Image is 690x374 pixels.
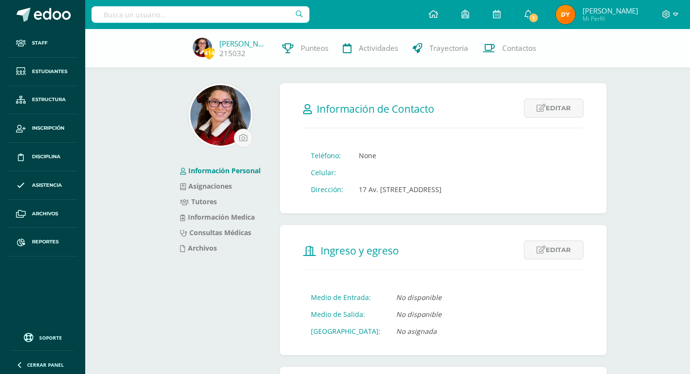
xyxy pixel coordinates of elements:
a: Punteos [275,29,336,68]
span: Soporte [39,334,62,341]
td: None [351,147,449,164]
a: Información Medica [180,212,255,222]
span: Mi Perfil [583,15,638,23]
span: Estudiantes [32,68,67,75]
span: 414 [204,47,215,59]
a: Asignaciones [180,181,232,191]
td: Dirección: [303,181,351,198]
span: Ingreso y egreso [321,244,399,257]
span: Punteos [301,43,328,53]
a: Archivos [8,200,77,228]
span: Archivos [32,210,58,218]
a: Staff [8,29,77,58]
a: Contactos [475,29,543,68]
span: Reportes [32,238,59,246]
span: Estructura [32,96,66,104]
span: Información de Contacto [317,102,434,116]
span: Cerrar panel [27,361,64,368]
span: Actividades [359,43,398,53]
a: Actividades [336,29,405,68]
td: 17 Av. [STREET_ADDRESS] [351,181,449,198]
a: Inscripción [8,114,77,143]
span: Disciplina [32,153,61,161]
a: Asistencia [8,171,77,200]
a: 215032 [219,48,245,59]
a: Trayectoria [405,29,475,68]
a: Editar [524,240,583,259]
i: No disponible [396,310,442,319]
i: No asignada [396,327,437,336]
span: Inscripción [32,124,64,132]
td: Medio de Salida: [303,306,388,323]
a: Editar [524,99,583,118]
span: Staff [32,39,47,47]
a: Soporte [12,330,74,344]
a: Información Personal [180,166,261,175]
img: 2cf37b1663a62289bc3e4f10204d8cb0.png [193,38,212,57]
a: Estructura [8,86,77,115]
td: Teléfono: [303,147,351,164]
span: Contactos [502,43,536,53]
i: No disponible [396,293,442,302]
td: Medio de Entrada: [303,289,388,306]
a: Consultas Médicas [180,228,251,237]
span: Trayectoria [429,43,468,53]
a: Disciplina [8,143,77,171]
a: Tutores [180,197,217,206]
a: Estudiantes [8,58,77,86]
a: Archivos [180,243,217,253]
span: 1 [528,13,539,23]
input: Busca un usuario... [92,6,309,23]
td: Celular: [303,164,351,181]
span: Asistencia [32,181,62,189]
a: Reportes [8,228,77,256]
span: [PERSON_NAME] [583,6,638,15]
img: 037b6ea60564a67d0a4f148695f9261a.png [556,5,575,24]
img: 5c9b3f2e99b296b39d8321f920b1ea29.png [190,85,251,146]
a: [PERSON_NAME] [219,39,268,48]
td: [GEOGRAPHIC_DATA]: [303,323,388,340]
